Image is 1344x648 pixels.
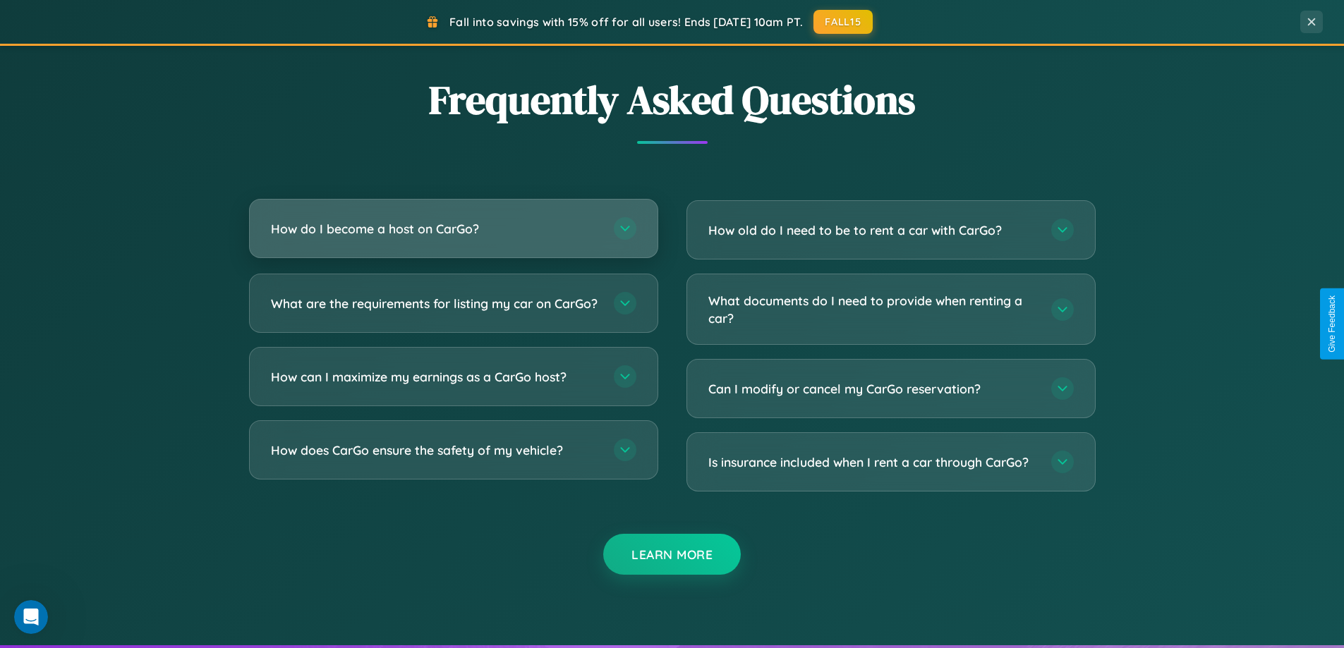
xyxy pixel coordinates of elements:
h3: How old do I need to be to rent a car with CarGo? [708,221,1037,239]
h3: How do I become a host on CarGo? [271,220,600,238]
h3: Is insurance included when I rent a car through CarGo? [708,453,1037,471]
iframe: Intercom live chat [14,600,48,634]
h3: How does CarGo ensure the safety of my vehicle? [271,441,600,459]
span: Fall into savings with 15% off for all users! Ends [DATE] 10am PT. [449,15,803,29]
button: FALL15 [813,10,873,34]
div: Give Feedback [1327,295,1337,353]
h3: Can I modify or cancel my CarGo reservation? [708,380,1037,398]
h2: Frequently Asked Questions [249,73,1096,127]
h3: What are the requirements for listing my car on CarGo? [271,295,600,312]
h3: How can I maximize my earnings as a CarGo host? [271,368,600,386]
button: Learn More [603,534,741,575]
h3: What documents do I need to provide when renting a car? [708,292,1037,326]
